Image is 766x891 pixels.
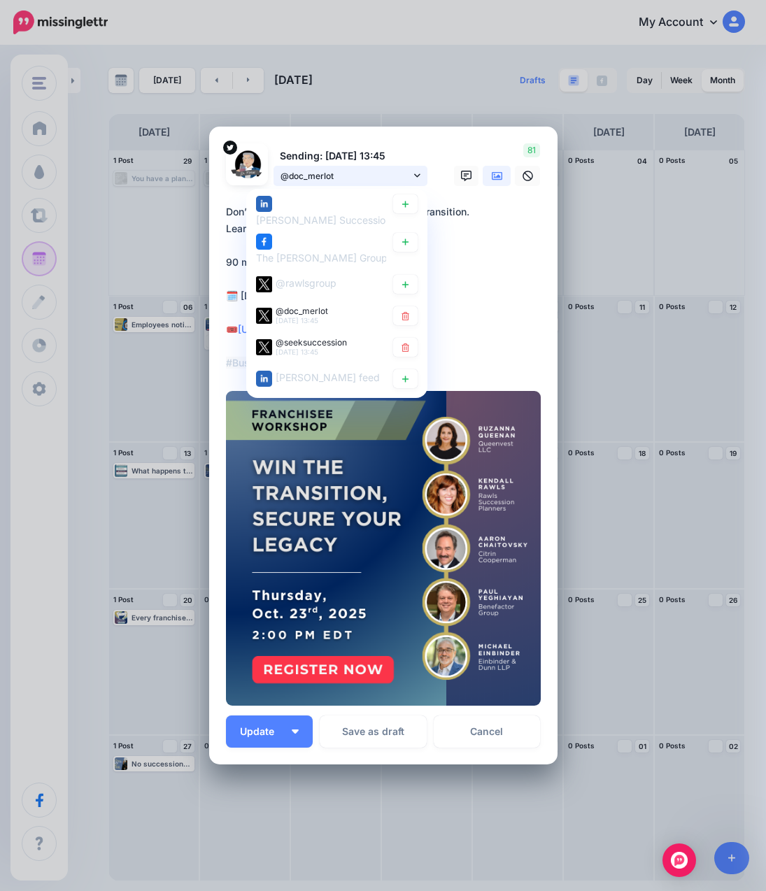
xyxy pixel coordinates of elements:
[276,337,347,348] span: @seeksuccession
[276,306,328,316] span: @doc_merlot
[281,169,411,183] span: @doc_merlot
[230,148,264,181] img: wGcXMLAX-84396.jpg
[226,204,548,371] div: Don’t guess your way through a business transition. Learn what works. Avoid what fails. 90 minute...
[256,308,272,324] img: twitter-square.png
[256,252,556,264] span: The [PERSON_NAME] Group: Business Succession Planners page
[226,391,541,706] img: R7TKSDWN1M2XV3AL2QQ7K5AKVDUV7EMW.png
[256,234,272,250] img: facebook-square.png
[226,357,320,369] mark: #BusinessTransition
[523,143,540,157] span: 81
[256,339,272,355] img: twitter-square.png
[256,276,272,292] img: twitter-square.png
[434,715,541,748] a: Cancel
[274,166,427,186] a: @doc_merlot
[240,727,285,736] span: Update
[226,715,313,748] button: Update
[256,371,272,387] img: linkedin-square.png
[662,843,696,877] div: Open Intercom Messenger
[276,348,318,356] span: [DATE] 13:45
[274,148,427,164] p: Sending: [DATE] 13:45
[292,729,299,734] img: arrow-down-white.png
[320,715,427,748] button: Save as draft
[256,214,460,226] span: [PERSON_NAME] Succession Planners page
[276,277,336,289] span: @rawlsgroup
[276,371,380,383] span: [PERSON_NAME] feed
[276,316,318,325] span: [DATE] 13:45
[256,196,272,212] img: linkedin-square.png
